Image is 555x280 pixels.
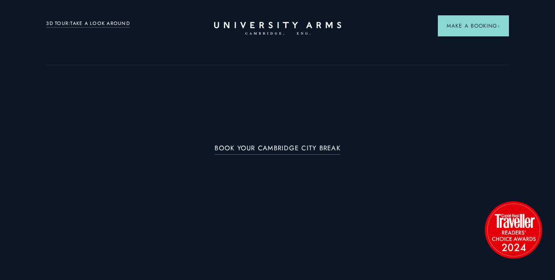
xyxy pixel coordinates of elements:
button: Make a BookingArrow icon [438,15,509,36]
a: BOOK YOUR CAMBRIDGE CITY BREAK [215,145,340,155]
span: Make a Booking [447,22,500,30]
img: image-2524eff8f0c5d55edbf694693304c4387916dea5-1501x1501-png [480,197,546,262]
img: Arrow icon [497,25,500,28]
a: Home [214,22,341,35]
a: 3D TOUR:TAKE A LOOK AROUND [46,20,130,28]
